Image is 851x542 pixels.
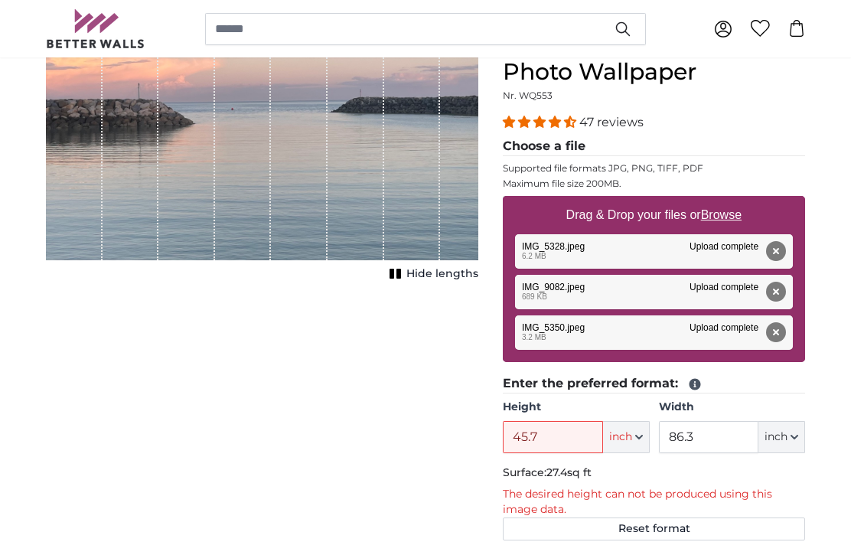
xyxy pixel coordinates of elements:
[758,421,805,453] button: inch
[503,487,805,518] p: The desired height can not be produced using this image data.
[609,429,632,445] span: inch
[46,31,478,285] div: 1 of 1
[579,115,644,129] span: 47 reviews
[546,465,592,479] span: 27.4sq ft
[503,178,805,190] p: Maximum file size 200MB.
[503,115,579,129] span: 4.38 stars
[765,429,787,445] span: inch
[503,374,805,393] legend: Enter the preferred format:
[701,208,742,221] u: Browse
[46,9,145,48] img: Betterwalls
[560,200,748,230] label: Drag & Drop your files or
[503,137,805,156] legend: Choose a file
[603,421,650,453] button: inch
[503,518,805,540] button: Reset format
[503,162,805,175] p: Supported file formats JPG, PNG, TIFF, PDF
[503,465,805,481] p: Surface:
[659,400,805,415] label: Width
[503,90,553,101] span: Nr. WQ553
[503,400,649,415] label: Height
[406,266,478,282] span: Hide lengths
[503,31,805,86] h1: Personalised Wall Mural Photo Wallpaper
[385,263,478,285] button: Hide lengths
